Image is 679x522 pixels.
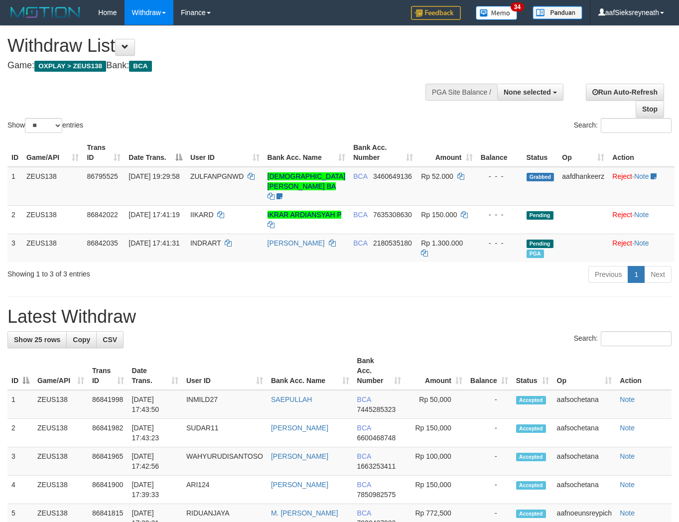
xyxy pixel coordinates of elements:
th: Balance: activate to sort column ascending [466,352,512,390]
th: Bank Acc. Name: activate to sort column ascending [267,352,353,390]
img: Feedback.jpg [411,6,461,20]
td: INMILD27 [182,390,267,419]
td: [DATE] 17:42:56 [128,447,182,476]
a: IKRAR ARDIANSYAH P [268,211,342,219]
td: 86841982 [88,419,128,447]
span: Show 25 rows [14,336,60,344]
a: SAEPULLAH [271,395,312,403]
div: PGA Site Balance / [425,84,497,101]
th: Game/API: activate to sort column ascending [33,352,88,390]
th: Trans ID: activate to sort column ascending [88,352,128,390]
a: Note [620,395,635,403]
label: Show entries [7,118,83,133]
span: Accepted [516,481,546,490]
td: 3 [7,234,22,262]
span: Grabbed [527,173,554,181]
td: aafsochetana [553,447,616,476]
td: Rp 100,000 [405,447,466,476]
span: Copy [73,336,90,344]
span: Pending [527,240,553,248]
select: Showentries [25,118,62,133]
td: WAHYURUDISANTOSO [182,447,267,476]
a: Previous [588,266,628,283]
span: 86842035 [87,239,118,247]
a: Reject [612,172,632,180]
td: 2 [7,419,33,447]
h1: Latest Withdraw [7,307,672,327]
span: BCA [353,239,367,247]
th: Amount: activate to sort column ascending [417,138,476,167]
a: Note [620,509,635,517]
h1: Withdraw List [7,36,443,56]
span: BCA [129,61,151,72]
div: - - - [481,171,519,181]
input: Search: [601,118,672,133]
th: Amount: activate to sort column ascending [405,352,466,390]
span: [DATE] 19:29:58 [129,172,179,180]
span: ZULFANPGNWD [190,172,244,180]
a: Reject [612,239,632,247]
td: ZEUS138 [33,447,88,476]
span: Accepted [516,453,546,461]
a: Note [620,452,635,460]
td: - [466,390,512,419]
a: [PERSON_NAME] [271,424,328,432]
span: BCA [353,172,367,180]
td: ZEUS138 [33,476,88,504]
span: Pending [527,211,553,220]
span: Accepted [516,510,546,518]
td: 3 [7,447,33,476]
div: - - - [481,210,519,220]
td: [DATE] 17:43:50 [128,390,182,419]
td: aafdhankeerz [558,167,608,206]
td: aafsochetana [553,390,616,419]
th: Balance [477,138,523,167]
a: Next [644,266,672,283]
th: Action [616,352,672,390]
span: CSV [103,336,117,344]
label: Search: [574,118,672,133]
td: 86841998 [88,390,128,419]
span: None selected [504,88,551,96]
td: - [466,476,512,504]
a: Note [634,172,649,180]
a: 1 [628,266,645,283]
h4: Game: Bank: [7,61,443,71]
th: Bank Acc. Name: activate to sort column ascending [264,138,350,167]
button: None selected [497,84,563,101]
td: ZEUS138 [22,205,83,234]
img: MOTION_logo.png [7,5,83,20]
td: · [608,167,675,206]
td: ZEUS138 [33,390,88,419]
td: 86841900 [88,476,128,504]
a: [PERSON_NAME] [271,481,328,489]
input: Search: [601,331,672,346]
span: Copy 7850982575 to clipboard [357,491,396,499]
td: ZEUS138 [33,419,88,447]
span: Copy 6600468748 to clipboard [357,434,396,442]
th: User ID: activate to sort column ascending [182,352,267,390]
td: ZEUS138 [22,167,83,206]
a: [PERSON_NAME] [271,452,328,460]
span: Copy 3460649136 to clipboard [373,172,412,180]
a: Run Auto-Refresh [586,84,664,101]
span: BCA [353,211,367,219]
span: Copy 2180535180 to clipboard [373,239,412,247]
td: aafsochetana [553,419,616,447]
span: Accepted [516,424,546,433]
span: 86795525 [87,172,118,180]
th: Status: activate to sort column ascending [512,352,553,390]
a: Note [620,481,635,489]
img: Button%20Memo.svg [476,6,518,20]
td: ZEUS138 [22,234,83,262]
span: Rp 150.000 [421,211,457,219]
span: BCA [357,424,371,432]
td: · [608,234,675,262]
th: ID [7,138,22,167]
a: Stop [636,101,664,118]
td: aafsochetana [553,476,616,504]
span: BCA [357,452,371,460]
a: Note [620,424,635,432]
div: Showing 1 to 3 of 3 entries [7,265,275,279]
td: - [466,419,512,447]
